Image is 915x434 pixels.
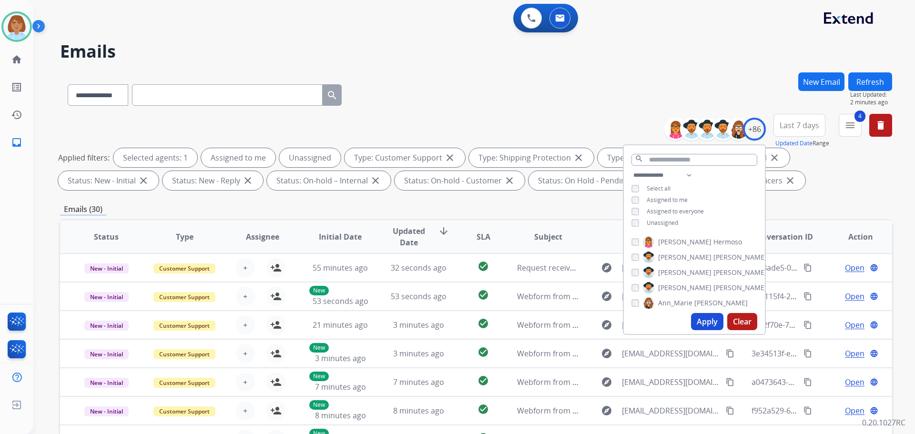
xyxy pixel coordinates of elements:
p: New [309,286,329,295]
div: Type: Shipping Protection [469,148,594,167]
mat-icon: language [870,321,878,329]
span: Open [845,376,864,388]
mat-icon: check_circle [478,261,489,272]
span: Webform from [EMAIL_ADDRESS][DOMAIN_NAME] on [DATE] [517,320,733,330]
span: 7 minutes ago [393,377,444,387]
mat-icon: close [769,152,780,163]
span: Select all [647,184,671,192]
span: [PERSON_NAME] [713,283,767,293]
mat-icon: check_circle [478,404,489,415]
span: [PERSON_NAME] [694,298,748,308]
p: New [309,400,329,410]
span: Last Updated: [850,91,892,99]
span: Webform from [EMAIL_ADDRESS][DOMAIN_NAME] on [DATE] [517,348,733,359]
span: [PERSON_NAME] [713,268,767,277]
div: Assigned to me [201,148,275,167]
button: + [236,315,255,334]
span: Ann_Marie [658,298,692,308]
mat-icon: explore [601,376,612,388]
p: Applied filters: [58,152,110,163]
mat-icon: close [370,175,381,186]
mat-icon: close [242,175,254,186]
span: f952a529-627c-4c99-a043-c99eccd1e106 [752,405,895,416]
mat-icon: content_copy [803,406,812,415]
mat-icon: content_copy [726,349,734,358]
mat-icon: person_add [270,262,282,273]
span: [PERSON_NAME] [658,268,712,277]
mat-icon: list_alt [11,81,22,93]
div: Type: Customer Support [345,148,465,167]
span: Assigned to me [647,196,688,204]
span: Hermoso [713,237,742,247]
span: + [243,291,247,302]
span: 3 minutes ago [393,320,444,330]
img: avatar [3,13,30,40]
span: Open [845,262,864,273]
mat-icon: explore [601,319,612,331]
mat-icon: inbox [11,137,22,148]
button: + [236,287,255,306]
div: Unassigned [279,148,341,167]
button: + [236,344,255,363]
span: 8 minutes ago [315,410,366,421]
div: Status: On Hold - Pending Parts [529,171,674,190]
button: Clear [727,313,757,330]
span: Open [845,405,864,416]
span: Webform from [EMAIL_ADDRESS][DOMAIN_NAME] on [DATE] [517,377,733,387]
span: Webform from [PERSON_NAME][EMAIL_ADDRESS][DOMAIN_NAME] on [DATE] [517,291,792,302]
div: Status: On-hold – Internal [267,171,391,190]
mat-icon: content_copy [803,349,812,358]
span: + [243,348,247,359]
span: New - Initial [84,349,129,359]
span: [PERSON_NAME][EMAIL_ADDRESS][DOMAIN_NAME] [622,291,720,302]
mat-icon: explore [601,405,612,416]
span: New - Initial [84,263,129,273]
div: +86 [743,118,766,141]
span: Open [845,348,864,359]
mat-icon: person_add [270,319,282,331]
div: Type: Reguard CS [598,148,692,167]
mat-icon: content_copy [726,406,734,415]
mat-icon: history [11,109,22,121]
mat-icon: check_circle [478,346,489,358]
mat-icon: check_circle [478,289,489,301]
p: 0.20.1027RC [862,417,905,428]
span: Updated Date [387,225,431,248]
span: Assignee [246,231,279,242]
button: Refresh [848,72,892,91]
mat-icon: language [870,406,878,415]
div: Selected agents: 1 [113,148,197,167]
mat-icon: search [635,154,643,163]
span: [EMAIL_ADDRESS][DOMAIN_NAME] [622,376,720,388]
mat-icon: close [138,175,149,186]
button: + [236,258,255,277]
mat-icon: language [870,263,878,272]
span: [EMAIL_ADDRESS][DOMAIN_NAME] [622,348,720,359]
h2: Emails [60,42,892,61]
mat-icon: content_copy [803,378,812,386]
span: Initial Date [319,231,362,242]
span: + [243,262,247,273]
mat-icon: close [504,175,515,186]
span: Customer Support [153,406,215,416]
mat-icon: close [784,175,796,186]
button: New Email [798,72,844,91]
mat-icon: language [870,349,878,358]
span: [PERSON_NAME] [658,252,712,262]
span: New - Initial [84,378,129,388]
mat-icon: close [444,152,456,163]
button: Last 7 days [773,114,825,137]
span: Conversation ID [752,231,813,242]
mat-icon: home [11,54,22,65]
span: + [243,376,247,388]
span: Customer Support [153,349,215,359]
span: SLA [477,231,490,242]
span: 53 seconds ago [313,296,368,306]
span: [EMAIL_ADDRESS][DOMAIN_NAME] [622,405,720,416]
span: Last 7 days [780,123,819,127]
span: 3 minutes ago [393,348,444,359]
span: New - Initial [84,406,129,416]
mat-icon: person_add [270,405,282,416]
mat-icon: content_copy [803,321,812,329]
span: Range [775,139,829,147]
